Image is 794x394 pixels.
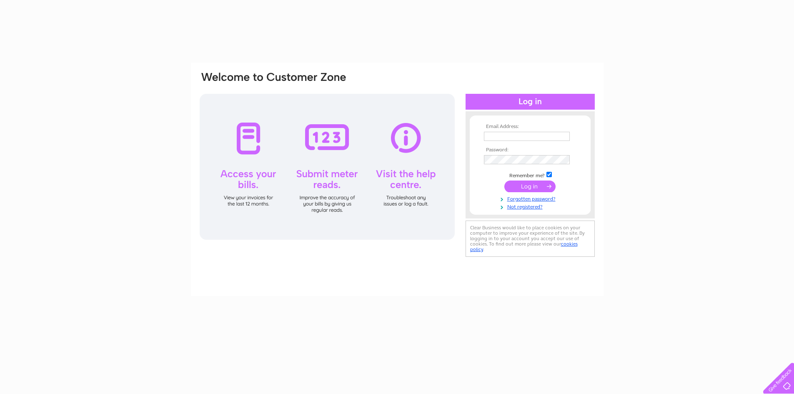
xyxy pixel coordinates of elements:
[484,194,579,202] a: Forgotten password?
[482,147,579,153] th: Password:
[504,181,556,192] input: Submit
[466,221,595,257] div: Clear Business would like to place cookies on your computer to improve your experience of the sit...
[482,171,579,179] td: Remember me?
[484,202,579,210] a: Not registered?
[482,124,579,130] th: Email Address:
[470,241,578,252] a: cookies policy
